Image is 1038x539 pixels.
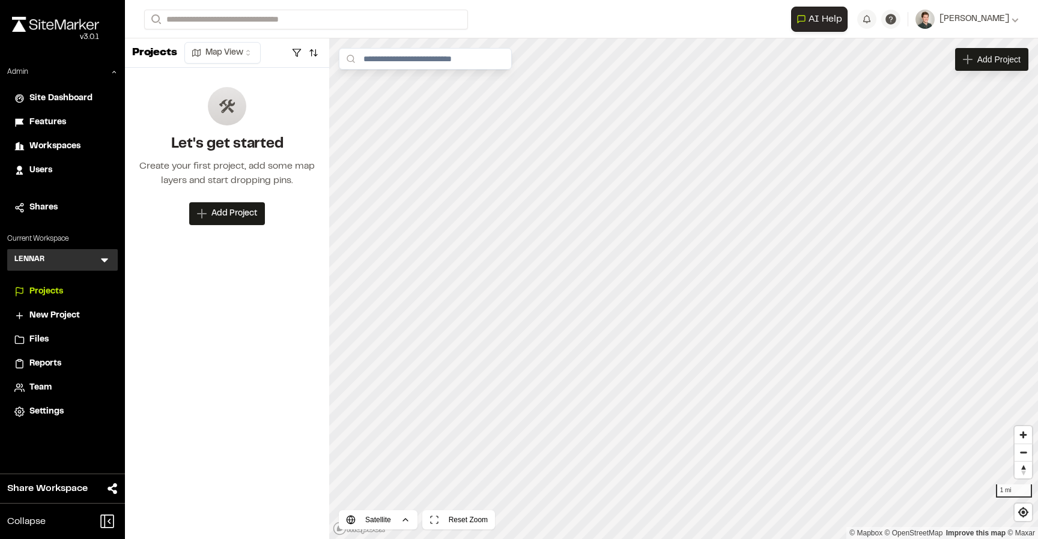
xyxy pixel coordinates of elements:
[1015,426,1032,444] button: Zoom in
[29,405,64,418] span: Settings
[14,285,111,298] a: Projects
[14,357,111,370] a: Reports
[7,514,46,529] span: Collapse
[14,116,111,129] a: Features
[29,164,52,177] span: Users
[29,201,58,214] span: Shares
[14,92,111,105] a: Site Dashboard
[809,12,842,26] span: AI Help
[996,484,1032,498] div: 1 mi
[12,32,99,43] div: Oh geez...please don't...
[14,333,111,346] a: Files
[422,510,495,529] button: Reset Zoom
[29,357,61,370] span: Reports
[333,522,386,535] a: Mapbox logo
[135,159,320,188] div: Create your first project, add some map layers and start dropping pins.
[329,38,1038,539] canvas: Map
[144,10,166,29] button: Search
[132,45,177,61] p: Projects
[7,481,88,496] span: Share Workspace
[29,92,93,105] span: Site Dashboard
[1015,461,1032,478] button: Reset bearing to north
[14,201,111,214] a: Shares
[939,13,1009,26] span: [PERSON_NAME]
[946,529,1006,537] a: Map feedback
[29,381,52,394] span: Team
[791,7,852,32] div: Open AI Assistant
[189,202,265,225] button: Add Project
[14,140,111,153] a: Workspaces
[339,510,417,529] button: Satellite
[7,67,28,77] p: Admin
[915,10,1019,29] button: [PERSON_NAME]
[29,285,63,298] span: Projects
[791,7,848,32] button: Open AI Assistant
[885,529,943,537] a: OpenStreetMap
[29,140,80,153] span: Workspaces
[1015,504,1032,521] button: Find my location
[1007,529,1035,537] a: Maxar
[7,233,118,244] p: Current Workspace
[1015,444,1032,461] button: Zoom out
[14,164,111,177] a: Users
[29,309,80,322] span: New Project
[915,10,935,29] img: User
[1015,462,1032,478] span: Reset bearing to north
[977,53,1021,65] span: Add Project
[14,381,111,394] a: Team
[135,135,320,154] h2: Let's get started
[14,405,111,418] a: Settings
[14,309,111,322] a: New Project
[849,529,882,537] a: Mapbox
[29,333,49,346] span: Files
[29,116,66,129] span: Features
[12,17,99,32] img: rebrand.png
[211,208,257,220] span: Add Project
[14,254,44,266] h3: LENNAR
